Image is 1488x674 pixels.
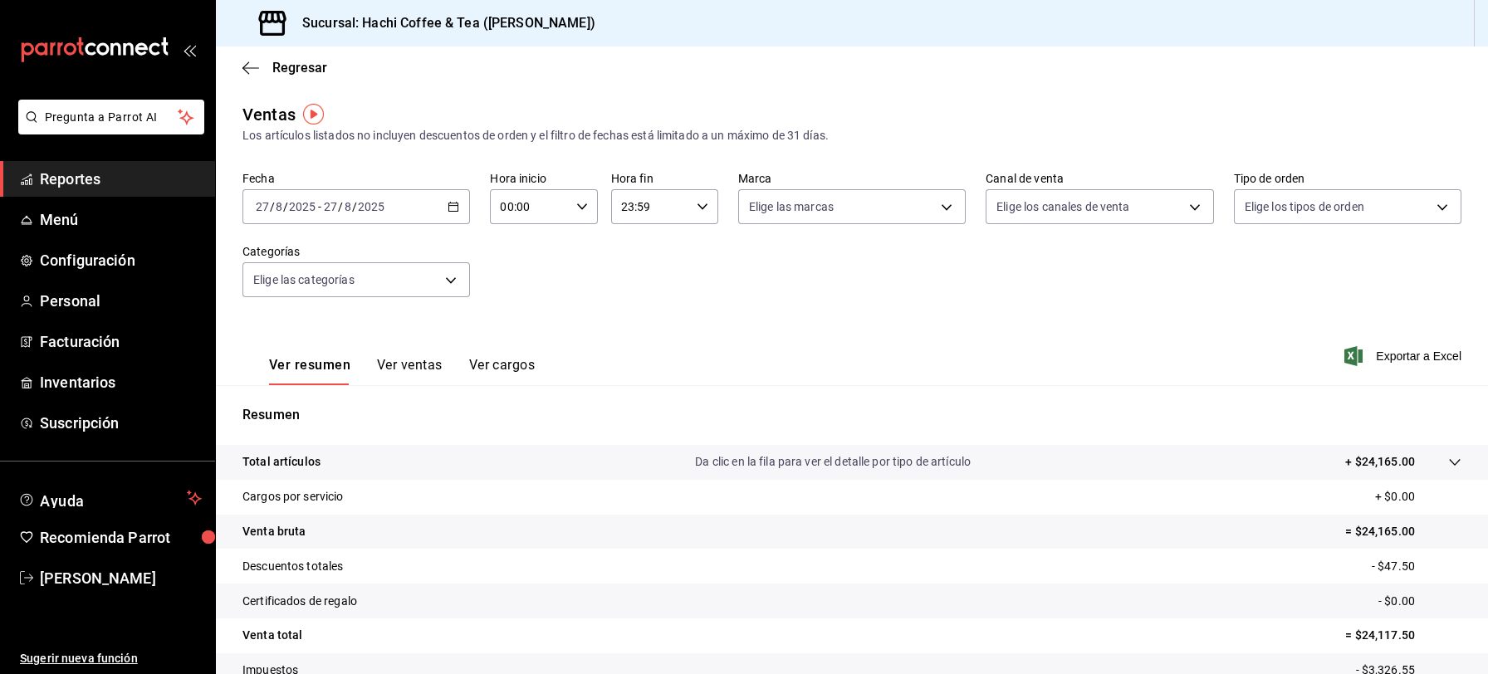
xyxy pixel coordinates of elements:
[1372,558,1461,575] p: - $47.50
[242,523,306,540] p: Venta bruta
[996,198,1129,215] span: Elige los canales de venta
[242,173,470,184] label: Fecha
[269,357,350,385] button: Ver resumen
[40,208,202,231] span: Menú
[288,200,316,213] input: ----
[242,60,327,76] button: Regresar
[40,290,202,312] span: Personal
[40,488,180,508] span: Ayuda
[40,249,202,271] span: Configuración
[40,526,202,549] span: Recomienda Parrot
[270,200,275,213] span: /
[1348,346,1461,366] button: Exportar a Excel
[490,173,597,184] label: Hora inicio
[303,104,324,125] img: Tooltip marker
[242,102,296,127] div: Ventas
[1378,593,1461,610] p: - $0.00
[611,173,718,184] label: Hora fin
[738,173,966,184] label: Marca
[323,200,338,213] input: --
[695,453,971,471] p: Da clic en la fila para ver el detalle por tipo de artículo
[377,357,443,385] button: Ver ventas
[986,173,1213,184] label: Canal de venta
[255,200,270,213] input: --
[469,357,536,385] button: Ver cargos
[283,200,288,213] span: /
[45,109,179,126] span: Pregunta a Parrot AI
[1375,488,1461,505] p: + $0.00
[242,453,321,471] p: Total artículos
[1345,453,1415,471] p: + $24,165.00
[344,200,352,213] input: --
[40,168,202,190] span: Reportes
[40,330,202,353] span: Facturación
[183,43,196,56] button: open_drawer_menu
[289,13,595,33] h3: Sucursal: Hachi Coffee & Tea ([PERSON_NAME])
[1345,627,1461,644] p: = $24,117.50
[242,488,344,505] p: Cargos por servicio
[1234,173,1461,184] label: Tipo de orden
[338,200,343,213] span: /
[40,371,202,393] span: Inventarios
[242,627,302,644] p: Venta total
[1345,523,1461,540] p: = $24,165.00
[269,357,535,385] div: navigation tabs
[318,200,321,213] span: -
[242,246,470,257] label: Categorías
[242,593,357,610] p: Certificados de regalo
[352,200,357,213] span: /
[242,127,1461,144] div: Los artículos listados no incluyen descuentos de orden y el filtro de fechas está limitado a un m...
[253,271,355,288] span: Elige las categorías
[242,558,343,575] p: Descuentos totales
[242,405,1461,425] p: Resumen
[12,120,204,138] a: Pregunta a Parrot AI
[18,100,204,134] button: Pregunta a Parrot AI
[272,60,327,76] span: Regresar
[20,650,202,667] span: Sugerir nueva función
[40,567,202,589] span: [PERSON_NAME]
[40,412,202,434] span: Suscripción
[749,198,834,215] span: Elige las marcas
[1245,198,1364,215] span: Elige los tipos de orden
[357,200,385,213] input: ----
[275,200,283,213] input: --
